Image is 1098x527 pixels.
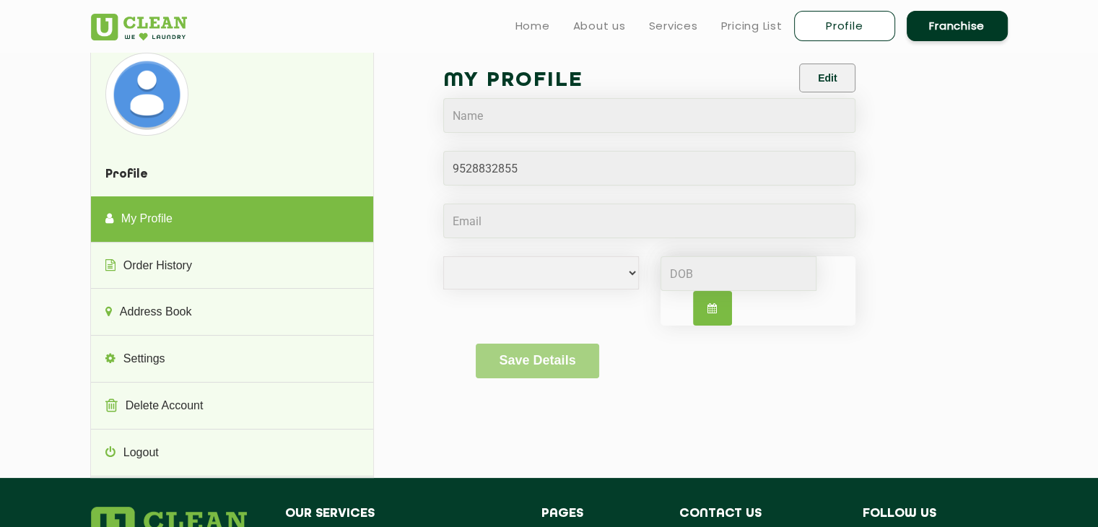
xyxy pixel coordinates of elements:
[721,17,783,35] a: Pricing List
[91,243,373,289] a: Order History
[91,14,187,40] img: UClean Laundry and Dry Cleaning
[443,98,856,133] input: Name
[799,64,855,92] button: Edit
[573,17,626,35] a: About us
[91,336,373,383] a: Settings
[515,17,550,35] a: Home
[91,430,373,476] a: Logout
[443,64,650,98] h2: My Profile
[907,11,1008,41] a: Franchise
[91,289,373,336] a: Address Book
[443,151,856,186] input: Phone
[794,11,895,41] a: Profile
[661,256,817,291] input: DOB
[109,56,185,132] img: avatardefault_92824.png
[91,154,373,196] h4: Profile
[91,383,373,430] a: Delete Account
[443,204,856,238] input: Email
[476,344,599,378] button: Save Details
[91,196,373,243] a: My Profile
[649,17,698,35] a: Services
